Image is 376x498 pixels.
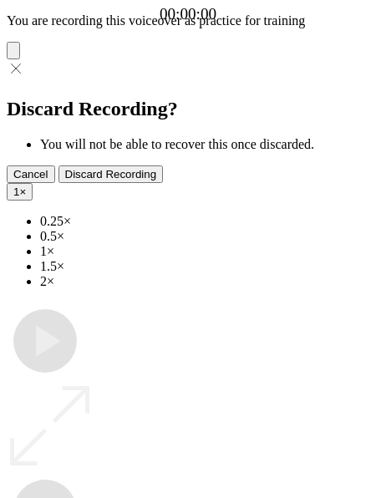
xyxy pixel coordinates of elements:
a: 00:00:00 [160,5,216,23]
p: You are recording this voiceover as practice for training [7,13,369,28]
li: You will not be able to recover this once discarded. [40,137,369,152]
li: 2× [40,274,369,289]
button: 1× [7,183,33,201]
li: 0.25× [40,214,369,229]
button: Cancel [7,165,55,183]
li: 1× [40,244,369,259]
button: Discard Recording [58,165,164,183]
h2: Discard Recording? [7,98,369,120]
li: 0.5× [40,229,369,244]
span: 1 [13,185,19,198]
li: 1.5× [40,259,369,274]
